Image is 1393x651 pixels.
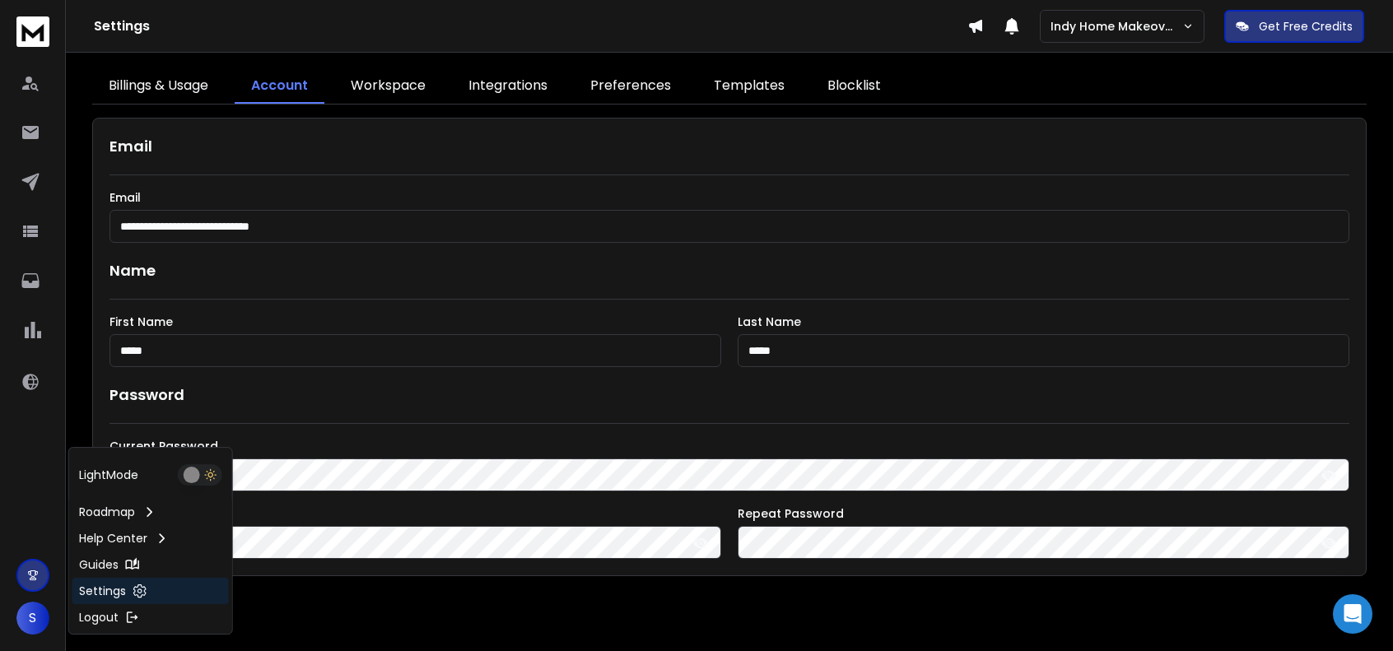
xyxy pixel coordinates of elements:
p: Guides [79,556,119,573]
a: Billings & Usage [92,69,225,104]
a: Account [235,69,324,104]
label: Last Name [738,316,1349,328]
a: Integrations [452,69,564,104]
a: Templates [697,69,801,104]
a: Roadmap [72,499,229,525]
h1: Password [109,384,184,407]
p: Settings [79,583,126,599]
h1: Email [109,135,1349,158]
label: Email [109,192,1349,203]
p: Roadmap [79,504,135,520]
a: Workspace [334,69,442,104]
label: Current Password [109,440,1349,452]
label: First Name [109,316,721,328]
p: Get Free Credits [1259,18,1353,35]
p: Logout [79,609,119,625]
div: Open Intercom Messenger [1333,594,1372,634]
label: New Password [109,508,721,519]
img: logo [16,16,49,47]
p: Help Center [79,530,147,546]
button: S [16,602,49,635]
label: Repeat Password [738,508,1349,519]
button: Get Free Credits [1224,10,1364,43]
p: Light Mode [79,467,138,483]
a: Preferences [574,69,687,104]
h1: Settings [94,16,967,36]
a: Settings [72,578,229,604]
h1: Name [109,259,1349,282]
p: Indy Home Makeover Gazette [1051,18,1182,35]
a: Guides [72,551,229,578]
a: Help Center [72,525,229,551]
a: Blocklist [811,69,897,104]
